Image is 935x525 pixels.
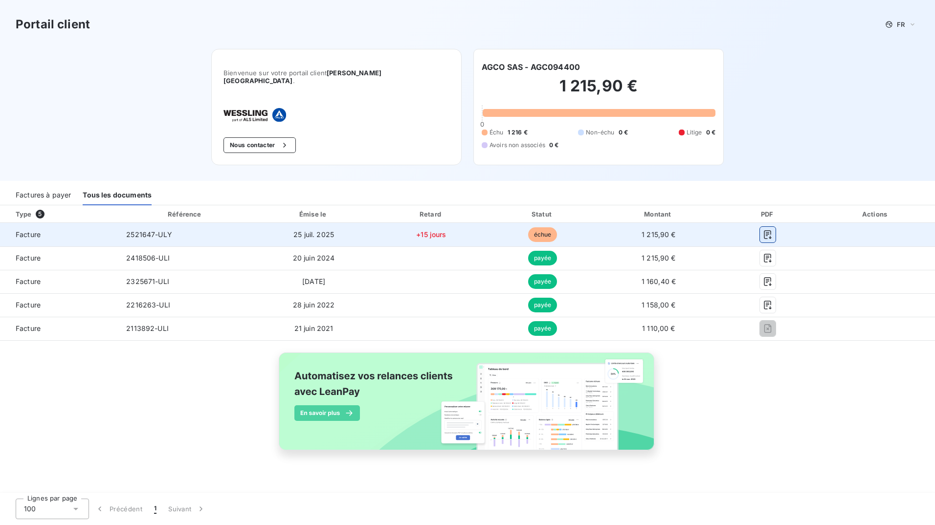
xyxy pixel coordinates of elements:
span: 2325671-ULI [126,277,169,285]
span: 2418506-ULI [126,254,170,262]
span: [DATE] [302,277,325,285]
span: 100 [24,504,36,514]
span: payée [528,298,557,312]
span: payée [528,321,557,336]
span: 5 [36,210,45,219]
span: payée [528,274,557,289]
span: +15 jours [416,230,446,239]
div: Émise le [254,209,373,219]
span: Avoirs non associés [490,141,545,150]
div: Statut [490,209,596,219]
span: Bienvenue sur votre portail client . [223,69,449,85]
div: Montant [600,209,718,219]
button: Suivant [162,499,212,519]
span: échue [528,227,557,242]
span: Facture [8,324,111,333]
button: 1 [148,499,162,519]
span: 20 juin 2024 [293,254,335,262]
span: payée [528,251,557,265]
button: Nous contacter [223,137,296,153]
span: 2216263-ULI [126,301,170,309]
div: Retard [377,209,486,219]
span: 0 € [706,128,715,137]
h3: Portail client [16,16,90,33]
span: Non-échu [586,128,614,137]
h6: AGCO SAS - AGC094400 [482,61,580,73]
span: 25 juil. 2025 [293,230,334,239]
div: PDF [722,209,814,219]
img: Company logo [223,108,286,122]
div: Tous les documents [83,185,152,205]
span: Facture [8,230,111,240]
span: Facture [8,300,111,310]
span: 0 € [619,128,628,137]
span: Litige [687,128,702,137]
h2: 1 215,90 € [482,76,715,106]
span: 0 [480,120,484,128]
span: 2113892-ULI [126,324,169,332]
span: Échu [490,128,504,137]
span: 1 158,00 € [642,301,676,309]
span: 1 110,00 € [642,324,675,332]
span: [PERSON_NAME] [GEOGRAPHIC_DATA] [223,69,381,85]
img: banner [270,347,665,467]
span: 28 juin 2022 [293,301,335,309]
span: 1 [154,504,156,514]
span: Facture [8,277,111,286]
span: 2521647-ULY [126,230,172,239]
div: Actions [818,209,933,219]
span: 0 € [549,141,558,150]
div: Type [10,209,116,219]
span: 21 juin 2021 [294,324,334,332]
span: 1 215,90 € [642,254,676,262]
span: 1 216 € [508,128,528,137]
span: Facture [8,253,111,263]
span: FR [897,21,905,28]
span: 1 215,90 € [642,230,676,239]
button: Précédent [89,499,148,519]
div: Factures à payer [16,185,71,205]
span: 1 160,40 € [642,277,676,285]
div: Référence [168,210,201,218]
